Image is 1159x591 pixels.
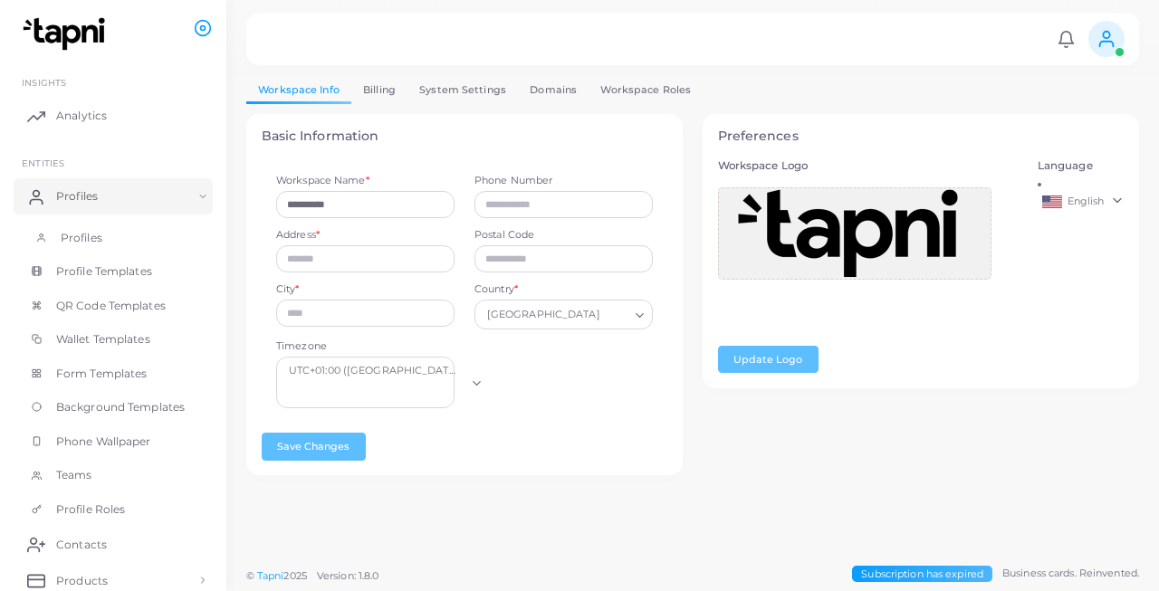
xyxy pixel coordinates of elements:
[14,458,213,492] a: Teams
[474,300,653,329] div: Search for option
[1068,195,1105,207] span: English
[56,573,108,589] span: Products
[284,384,465,404] input: Search for option
[276,357,455,408] div: Search for option
[22,77,66,88] span: INSIGHTS
[14,424,213,459] a: Phone Wallpaper
[474,228,653,243] label: Postal Code
[1038,159,1125,172] h5: Language
[718,159,1018,172] h5: Workspace Logo
[276,174,369,188] label: Workspace Name
[56,331,150,348] span: Wallet Templates
[61,230,102,246] span: Profiles
[484,306,602,325] span: [GEOGRAPHIC_DATA]
[317,569,379,582] span: Version: 1.8.0
[14,221,213,255] a: Profiles
[1042,195,1062,208] img: en
[246,568,378,584] span: ©
[852,566,992,583] span: Subscription has expired
[518,77,589,103] a: Domains
[276,282,300,297] label: City
[14,322,213,357] a: Wallet Templates
[14,526,213,562] a: Contacts
[56,298,166,314] span: QR Code Templates
[1038,191,1125,213] a: English
[604,305,628,325] input: Search for option
[14,178,213,214] a: Profiles
[1002,566,1139,581] span: Business cards. Reinvented.
[718,129,1125,144] h4: Preferences
[474,282,518,297] label: Country
[14,98,213,134] a: Analytics
[474,174,653,188] label: Phone Number
[718,346,819,373] button: Update Logo
[276,339,327,354] label: Timezone
[56,501,125,518] span: Profile Roles
[56,434,151,450] span: Phone Wallpaper
[16,17,117,51] img: logo
[56,366,148,382] span: Form Templates
[283,568,306,584] span: 2025
[56,263,152,280] span: Profile Templates
[56,537,107,553] span: Contacts
[56,399,185,415] span: Background Templates
[289,362,461,380] span: UTC+01:00 ([GEOGRAPHIC_DATA], [GEOGRAPHIC_DATA], [GEOGRAPHIC_DATA], [GEOGRAPHIC_DATA], War...
[14,254,213,289] a: Profile Templates
[262,129,668,144] h4: Basic Information
[276,228,320,243] label: Address
[589,77,703,103] a: Workspace Roles
[14,492,213,527] a: Profile Roles
[257,569,284,582] a: Tapni
[56,467,92,483] span: Teams
[56,188,98,205] span: Profiles
[262,433,366,460] button: Save Changes
[246,77,351,103] a: Workspace Info
[56,108,107,124] span: Analytics
[407,77,518,103] a: System Settings
[14,357,213,391] a: Form Templates
[14,289,213,323] a: QR Code Templates
[351,77,407,103] a: Billing
[14,390,213,424] a: Background Templates
[22,157,64,168] span: ENTITIES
